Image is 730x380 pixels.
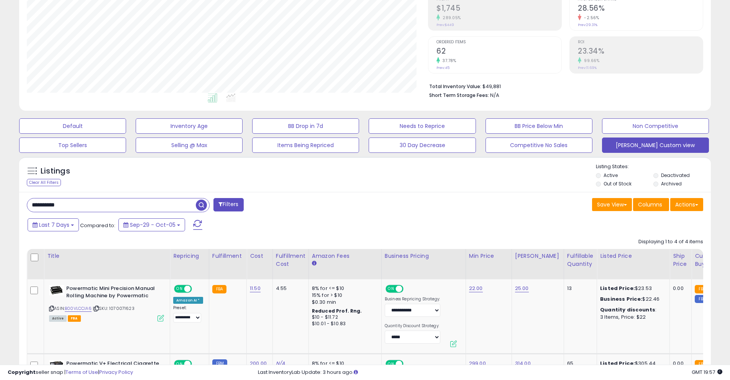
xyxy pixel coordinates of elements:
div: $10.01 - $10.83 [312,321,376,327]
b: Reduced Prof. Rng. [312,308,362,314]
small: 37.78% [440,58,456,64]
button: 30 Day Decrease [369,138,476,153]
b: Total Inventory Value: [429,83,481,90]
button: Selling @ Max [136,138,243,153]
span: Last 7 Days [39,221,69,229]
span: FBA [68,315,81,322]
div: Fulfillable Quantity [567,252,594,268]
div: $22.46 [600,296,664,303]
div: Ship Price [673,252,688,268]
button: Non Competitive [602,118,709,134]
button: BB Price Below Min [486,118,592,134]
div: 15% for > $10 [312,292,376,299]
label: Deactivated [661,172,690,179]
span: Compared to: [80,222,115,229]
label: Archived [661,180,682,187]
b: Powermatic Mini Precision Manual Rolling Machine by Powermatic [66,285,159,301]
span: Sep-29 - Oct-05 [130,221,176,229]
span: | SKU: 1070071623 [93,305,135,311]
h2: 28.56% [578,4,703,14]
a: 22.00 [469,285,483,292]
a: Privacy Policy [99,369,133,376]
button: Last 7 Days [28,218,79,231]
button: Items Being Repriced [252,138,359,153]
small: Prev: 11.69% [578,66,597,70]
span: All listings currently available for purchase on Amazon [49,315,67,322]
small: FBA [212,285,226,293]
div: $23.53 [600,285,664,292]
h2: 23.34% [578,47,703,57]
div: Amazon AI * [173,297,203,304]
small: 289.05% [440,15,461,21]
b: Business Price: [600,295,642,303]
div: Preset: [173,305,203,323]
a: 25.00 [515,285,529,292]
label: Active [604,172,618,179]
small: FBM [695,295,710,303]
div: seller snap | | [8,369,133,376]
div: $0.30 min [312,299,376,306]
button: Filters [213,198,243,211]
h2: 62 [436,47,561,57]
span: ON [386,286,396,292]
div: 3 Items, Price: $22 [600,314,664,321]
div: 0.00 [673,285,686,292]
a: 11.50 [250,285,261,292]
div: Repricing [173,252,206,260]
small: -2.56% [581,15,599,21]
small: FBA [695,285,709,293]
small: 99.66% [581,58,599,64]
h5: Listings [41,166,70,177]
label: Quantity Discount Strategy: [385,323,440,329]
button: [PERSON_NAME] Custom view [602,138,709,153]
span: Columns [638,201,662,208]
div: 13 [567,285,591,292]
button: Needs to Reprice [369,118,476,134]
h2: $1,745 [436,4,561,14]
div: Cost [250,252,269,260]
div: Fulfillment Cost [276,252,305,268]
div: Amazon Fees [312,252,378,260]
span: ROI [578,40,703,44]
div: Business Pricing [385,252,463,260]
div: $10 - $11.72 [312,314,376,321]
button: Top Sellers [19,138,126,153]
div: : [600,306,664,313]
strong: Copyright [8,369,36,376]
label: Business Repricing Strategy: [385,296,440,302]
div: ASIN: [49,285,164,321]
button: BB Drop in 7d [252,118,359,134]
a: B00VLCCIA6 [65,305,92,312]
b: Listed Price: [600,285,635,292]
div: Clear All Filters [27,179,61,186]
button: Inventory Age [136,118,243,134]
div: 4.55 [276,285,303,292]
button: Columns [633,198,669,211]
button: Competitive No Sales [486,138,592,153]
button: Sep-29 - Oct-05 [118,218,185,231]
div: Displaying 1 to 4 of 4 items [638,238,703,246]
div: [PERSON_NAME] [515,252,561,260]
span: Ordered Items [436,40,561,44]
b: Quantity discounts [600,306,655,313]
button: Default [19,118,126,134]
div: Title [47,252,167,260]
button: Save View [592,198,632,211]
span: N/A [490,92,499,99]
a: Terms of Use [66,369,98,376]
b: Short Term Storage Fees: [429,92,489,98]
small: Amazon Fees. [312,260,317,267]
li: $49,881 [429,81,697,90]
small: Prev: $449 [436,23,454,27]
label: Out of Stock [604,180,632,187]
button: Actions [670,198,703,211]
div: Min Price [469,252,509,260]
span: 2025-10-13 19:57 GMT [692,369,722,376]
div: Fulfillment [212,252,243,260]
span: OFF [402,286,415,292]
span: ON [175,286,184,292]
span: OFF [191,286,203,292]
p: Listing States: [596,163,711,170]
div: Listed Price [600,252,666,260]
div: 8% for <= $10 [312,285,376,292]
